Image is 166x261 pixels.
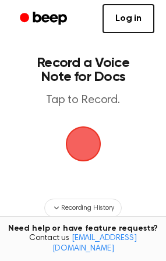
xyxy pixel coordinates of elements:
[66,126,101,161] img: Beep Logo
[12,8,77,30] a: Beep
[44,199,121,217] button: Recording History
[103,4,154,33] a: Log in
[61,203,114,213] span: Recording History
[21,56,145,84] h1: Record a Voice Note for Docs
[52,234,137,253] a: [EMAIL_ADDRESS][DOMAIN_NAME]
[7,234,159,254] span: Contact us
[21,93,145,108] p: Tap to Record.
